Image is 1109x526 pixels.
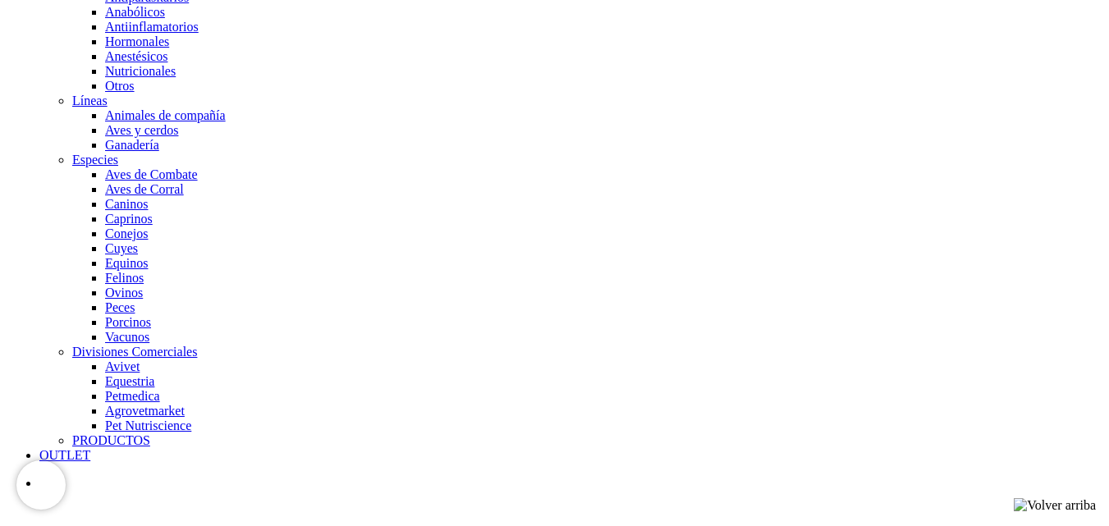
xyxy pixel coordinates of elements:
[105,419,191,432] a: Pet Nutriscience
[105,167,198,181] a: Aves de Combate
[105,20,199,34] a: Antiinflamatorios
[105,271,144,285] a: Felinos
[72,153,118,167] a: Especies
[105,330,149,344] a: Vacunos
[105,79,135,93] a: Otros
[105,138,159,152] a: Ganadería
[105,123,178,137] a: Aves y cerdos
[105,300,135,314] a: Peces
[105,34,169,48] a: Hormonales
[72,345,197,359] a: Divisiones Comerciales
[1014,498,1096,513] img: Volver arriba
[105,359,140,373] a: Avivet
[105,286,143,300] a: Ovinos
[105,182,184,196] a: Aves de Corral
[105,108,226,122] a: Animales de compañía
[39,448,90,462] a: OUTLET
[105,374,154,388] a: Equestria
[105,241,138,255] a: Cuyes
[105,256,148,270] a: Equinos
[105,404,185,418] a: Agrovetmarket
[105,64,176,78] a: Nutricionales
[105,49,167,63] a: Anestésicos
[105,197,148,211] a: Caninos
[72,94,108,107] a: Líneas
[105,226,148,240] a: Conejos
[105,212,153,226] a: Caprinos
[72,433,150,447] a: PRODUCTOS
[105,315,151,329] a: Porcinos
[16,460,66,510] iframe: Brevo live chat
[105,389,160,403] a: Petmedica
[105,5,165,19] a: Anabólicos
